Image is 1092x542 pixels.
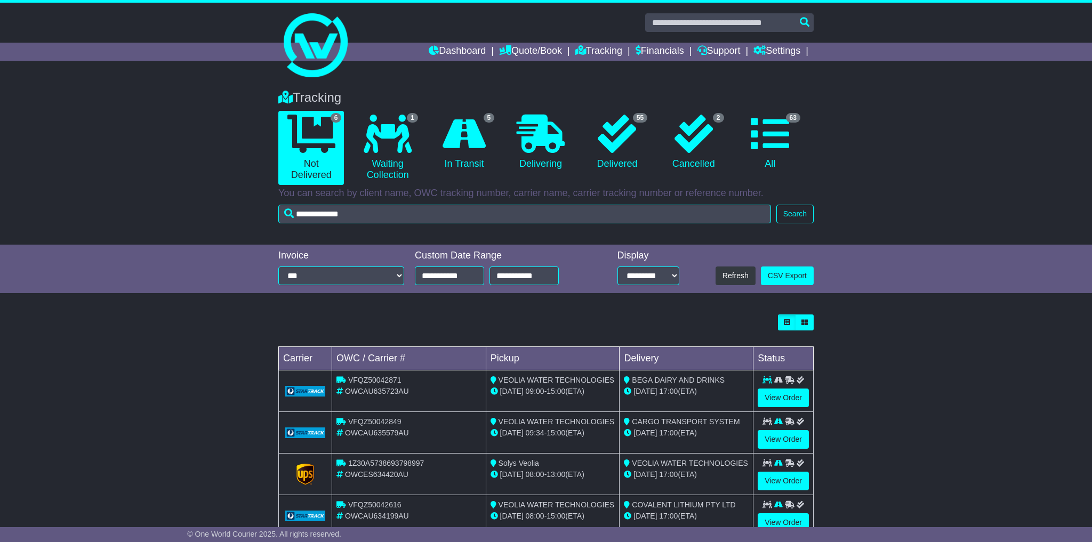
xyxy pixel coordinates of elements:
[758,472,809,490] a: View Order
[187,530,341,538] span: © One World Courier 2025. All rights reserved.
[776,205,814,223] button: Search
[737,111,803,174] a: 63 All
[547,470,565,479] span: 13:00
[285,427,325,438] img: GetCarrierServiceLogo
[345,512,409,520] span: OWCAU634199AU
[659,470,678,479] span: 17:00
[632,500,735,509] span: COVALENT LITHIUM PTY LTD
[499,500,615,509] span: VEOLIA WATER TECHNOLOGIES
[431,111,497,174] a: 5 In Transit
[491,386,615,397] div: - (ETA)
[661,111,726,174] a: 2 Cancelled
[632,459,748,467] span: VEOLIA WATER TECHNOLOGIES
[697,43,741,61] a: Support
[659,428,678,437] span: 17:00
[407,113,418,123] span: 1
[345,387,409,395] span: OWCAU635723AU
[278,188,814,199] p: You can search by client name, OWC tracking number, carrier name, carrier tracking number or refe...
[624,386,749,397] div: (ETA)
[620,347,753,370] td: Delivery
[508,111,573,174] a: Delivering
[500,512,524,520] span: [DATE]
[713,113,724,123] span: 2
[500,470,524,479] span: [DATE]
[526,470,544,479] span: 08:00
[786,113,800,123] span: 63
[500,428,524,437] span: [DATE]
[584,111,650,174] a: 55 Delivered
[547,387,565,395] span: 15:00
[499,43,562,61] a: Quote/Book
[633,512,657,520] span: [DATE]
[575,43,622,61] a: Tracking
[331,113,342,123] span: 6
[624,427,749,439] div: (ETA)
[285,386,325,397] img: GetCarrierServiceLogo
[499,417,615,426] span: VEOLIA WATER TECHNOLOGIES
[500,387,524,395] span: [DATE]
[758,430,809,449] a: View Order
[633,113,647,123] span: 55
[278,111,344,185] a: 6 Not Delivered
[348,459,424,467] span: 1Z30A5738693798997
[332,347,486,370] td: OWC / Carrier #
[633,428,657,437] span: [DATE]
[547,512,565,520] span: 15:00
[758,389,809,407] a: View Order
[633,470,657,479] span: [DATE]
[491,511,615,522] div: - (ETA)
[348,417,402,426] span: VFQZ50042849
[526,387,544,395] span: 09:00
[716,266,756,285] button: Refresh
[659,512,678,520] span: 17:00
[273,90,819,106] div: Tracking
[486,347,620,370] td: Pickup
[491,469,615,480] div: - (ETA)
[624,511,749,522] div: (ETA)
[499,376,615,384] span: VEOLIA WATER TECHNOLOGIES
[761,266,814,285] a: CSV Export
[753,347,814,370] td: Status
[415,250,586,262] div: Custom Date Range
[348,500,402,509] span: VFQZ50042616
[285,511,325,521] img: GetCarrierServiceLogo
[484,113,495,123] span: 5
[526,428,544,437] span: 09:34
[345,428,409,437] span: OWCAU635579AU
[632,417,740,426] span: CARGO TRANSPORT SYSTEM
[499,459,539,467] span: Solys Veolia
[526,512,544,520] span: 08:00
[355,111,420,185] a: 1 Waiting Collection
[632,376,725,384] span: BEGA DAIRY AND DRINKS
[758,513,809,532] a: View Order
[659,387,678,395] span: 17:00
[278,250,404,262] div: Invoice
[491,427,615,439] div: - (ETA)
[753,43,800,61] a: Settings
[348,376,402,384] span: VFQZ50042871
[617,250,679,262] div: Display
[279,347,332,370] td: Carrier
[296,464,315,485] img: GetCarrierServiceLogo
[429,43,486,61] a: Dashboard
[633,387,657,395] span: [DATE]
[636,43,684,61] a: Financials
[345,470,408,479] span: OWCES634420AU
[547,428,565,437] span: 15:00
[624,469,749,480] div: (ETA)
